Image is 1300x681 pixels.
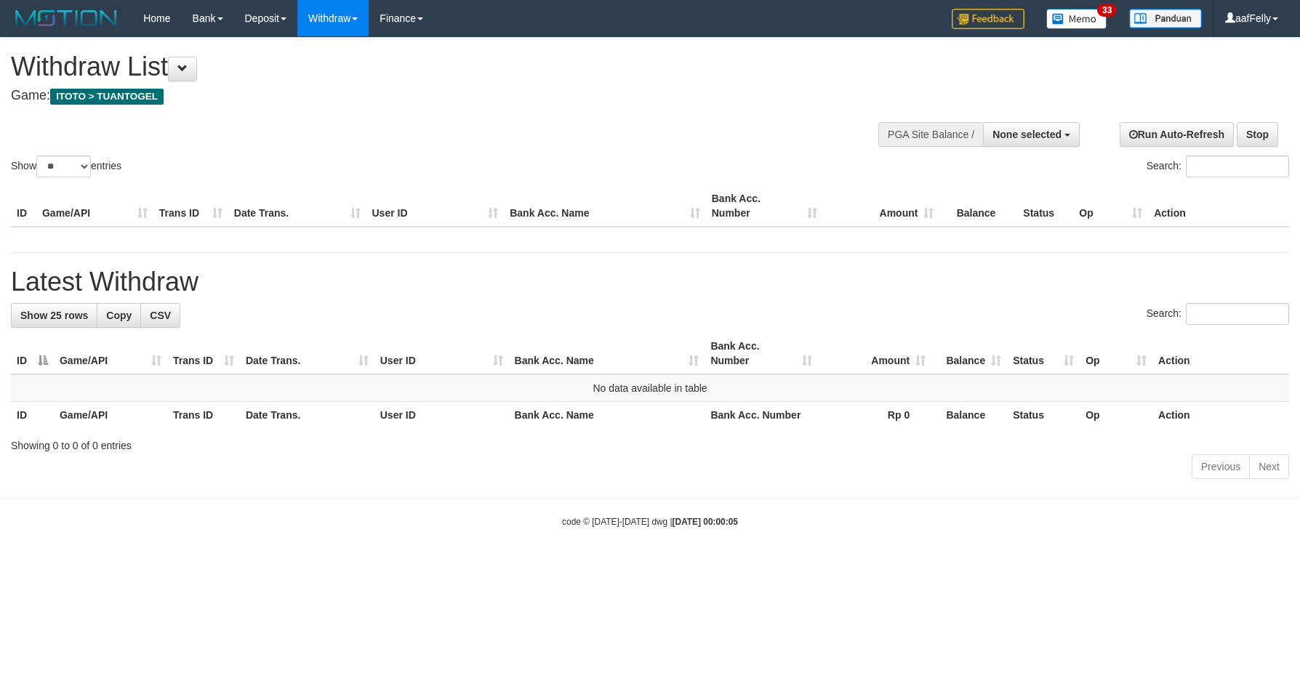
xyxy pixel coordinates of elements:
[1192,454,1250,479] a: Previous
[240,402,374,429] th: Date Trans.
[11,185,36,227] th: ID
[36,185,153,227] th: Game/API
[11,267,1289,297] h1: Latest Withdraw
[818,333,931,374] th: Amount: activate to sort column ascending
[823,185,940,227] th: Amount
[11,432,1289,453] div: Showing 0 to 0 of 0 entries
[366,185,505,227] th: User ID
[992,129,1062,140] span: None selected
[97,303,141,328] a: Copy
[11,333,54,374] th: ID: activate to sort column descending
[509,402,705,429] th: Bank Acc. Name
[1080,333,1152,374] th: Op: activate to sort column ascending
[228,185,366,227] th: Date Trans.
[1148,185,1289,227] th: Action
[11,402,54,429] th: ID
[1073,185,1148,227] th: Op
[11,156,121,177] label: Show entries
[1186,156,1289,177] input: Search:
[374,402,509,429] th: User ID
[983,122,1080,147] button: None selected
[939,185,1017,227] th: Balance
[509,333,705,374] th: Bank Acc. Name: activate to sort column ascending
[1120,122,1234,147] a: Run Auto-Refresh
[150,310,171,321] span: CSV
[1152,333,1289,374] th: Action
[54,333,167,374] th: Game/API: activate to sort column ascending
[1147,156,1289,177] label: Search:
[11,303,97,328] a: Show 25 rows
[240,333,374,374] th: Date Trans.: activate to sort column ascending
[1237,122,1278,147] a: Stop
[11,374,1289,402] td: No data available in table
[504,185,706,227] th: Bank Acc. Name
[1186,303,1289,325] input: Search:
[374,333,509,374] th: User ID: activate to sort column ascending
[1152,402,1289,429] th: Action
[54,402,167,429] th: Game/API
[1097,4,1117,17] span: 33
[153,185,228,227] th: Trans ID
[1017,185,1073,227] th: Status
[878,122,983,147] div: PGA Site Balance /
[1007,402,1080,429] th: Status
[562,517,738,527] small: code © [DATE]-[DATE] dwg |
[11,52,852,81] h1: Withdraw List
[1080,402,1152,429] th: Op
[1007,333,1080,374] th: Status: activate to sort column ascending
[36,156,91,177] select: Showentries
[50,89,164,105] span: ITOTO > TUANTOGEL
[1249,454,1289,479] a: Next
[931,333,1007,374] th: Balance: activate to sort column ascending
[952,9,1024,29] img: Feedback.jpg
[20,310,88,321] span: Show 25 rows
[931,402,1007,429] th: Balance
[706,185,823,227] th: Bank Acc. Number
[140,303,180,328] a: CSV
[1046,9,1107,29] img: Button%20Memo.svg
[1129,9,1202,28] img: panduan.png
[705,402,818,429] th: Bank Acc. Number
[167,333,240,374] th: Trans ID: activate to sort column ascending
[1147,303,1289,325] label: Search:
[106,310,132,321] span: Copy
[167,402,240,429] th: Trans ID
[818,402,931,429] th: Rp 0
[11,89,852,103] h4: Game:
[673,517,738,527] strong: [DATE] 00:00:05
[705,333,818,374] th: Bank Acc. Number: activate to sort column ascending
[11,7,121,29] img: MOTION_logo.png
